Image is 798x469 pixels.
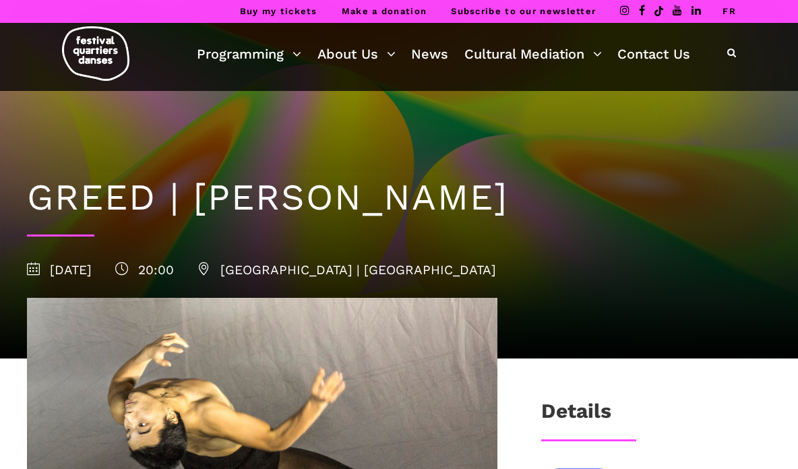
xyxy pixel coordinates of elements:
a: Make a donation [342,6,427,16]
a: Subscribe to our newsletter [451,6,596,16]
span: 20:00 [115,262,174,278]
a: About Us [317,42,396,65]
img: logo-fqd-med [62,26,129,81]
span: [DATE] [27,262,92,278]
a: Cultural Mediation [464,42,602,65]
a: Contact Us [617,42,690,65]
a: Buy my tickets [240,6,317,16]
a: Programming [197,42,301,65]
a: FR [723,6,736,16]
a: News [411,42,448,65]
h3: Details [541,399,611,433]
span: [GEOGRAPHIC_DATA] | [GEOGRAPHIC_DATA] [197,262,496,278]
h1: GREED | [PERSON_NAME] [27,176,771,220]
